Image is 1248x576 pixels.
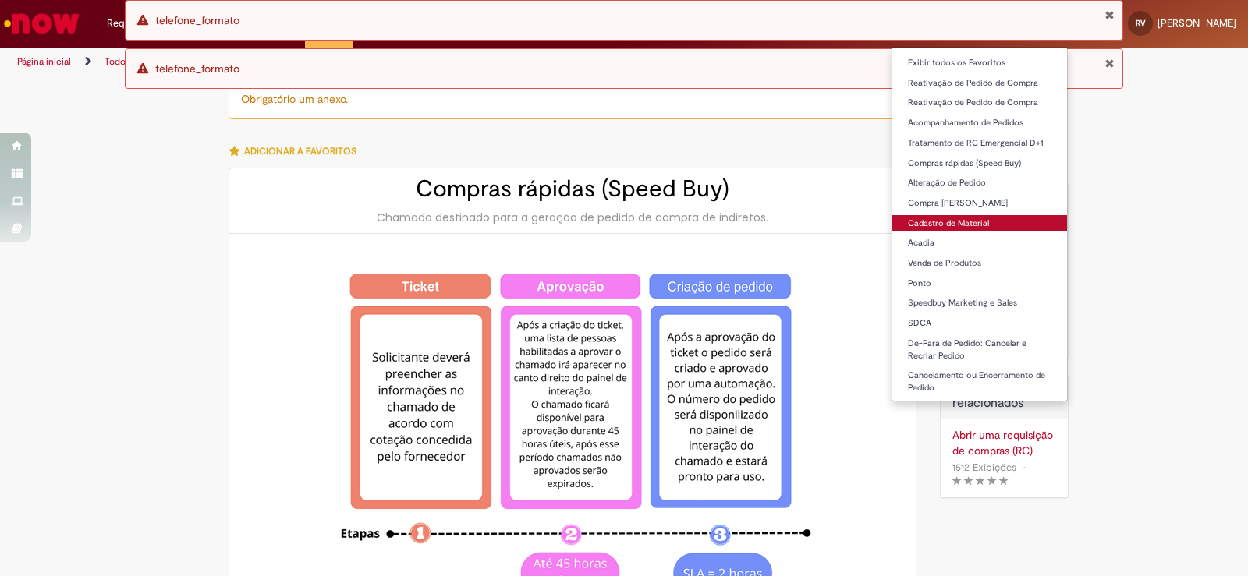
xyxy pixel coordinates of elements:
span: telefone_formato [155,13,239,27]
ul: Favoritos [892,47,1068,401]
h3: Artigos relacionados [952,383,1056,410]
a: Acadia [892,235,1067,252]
button: Adicionar a Favoritos [229,135,365,168]
a: Speedbuy Marketing e Sales [892,295,1067,312]
div: Obrigatório um anexo. [229,79,916,119]
a: Exibir todos os Favoritos [892,55,1067,72]
a: Alteração de Pedido [892,175,1067,192]
a: Reativação de Pedido de Compra [892,75,1067,92]
span: Adicionar a Favoritos [244,145,356,157]
a: SDCA [892,315,1067,332]
span: telefone_formato [155,62,239,76]
span: 1512 Exibições [952,461,1016,474]
span: • [1019,457,1029,478]
span: RV [1136,18,1146,28]
h2: Compras rápidas (Speed Buy) [245,176,900,202]
a: Reativação de Pedido de Compra [892,94,1067,111]
a: Abrir uma requisição de compras (RC) [952,427,1056,458]
a: Acompanhamento de Pedidos [892,115,1067,132]
ul: Trilhas de página [12,48,821,76]
a: Compra [PERSON_NAME] [892,195,1067,212]
a: Venda de Produtos [892,255,1067,272]
button: Fechar Notificação [1104,57,1115,69]
a: De-Para de Pedido: Cancelar e Recriar Pedido [892,335,1067,364]
a: Tratamento de RC Emergencial D+1 [892,135,1067,152]
a: Todos os Catálogos [105,55,187,68]
a: Cadastro de Material [892,215,1067,232]
a: Página inicial [17,55,71,68]
img: ServiceNow [2,8,82,39]
a: Ponto [892,275,1067,292]
span: Requisições [107,16,161,31]
div: Chamado destinado para a geração de pedido de compra de indiretos. [245,210,900,225]
a: Cancelamento ou Encerramento de Pedido [892,367,1067,396]
span: [PERSON_NAME] [1158,16,1236,30]
a: Compras rápidas (Speed Buy) [892,155,1067,172]
button: Fechar Notificação [1104,9,1115,21]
